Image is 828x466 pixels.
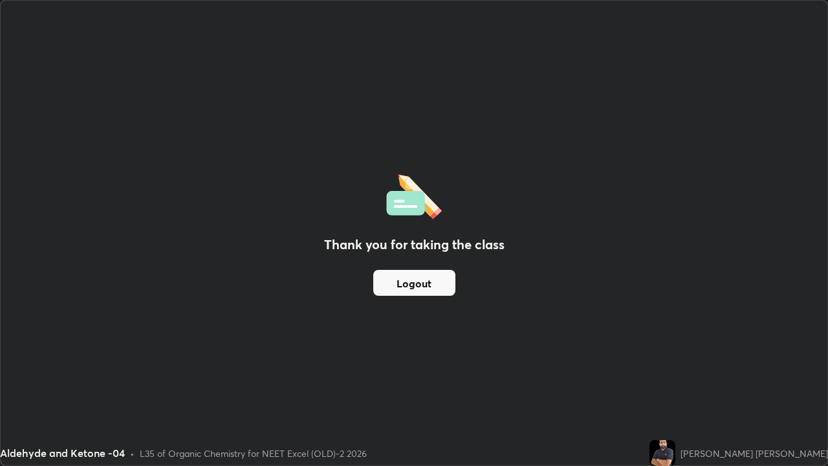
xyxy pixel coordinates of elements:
[386,170,442,219] img: offlineFeedback.1438e8b3.svg
[130,447,135,460] div: •
[324,235,505,254] h2: Thank you for taking the class
[140,447,367,460] div: L35 of Organic Chemistry for NEET Excel (OLD)-2 2026
[681,447,828,460] div: [PERSON_NAME] [PERSON_NAME]
[373,270,455,296] button: Logout
[649,440,675,466] img: 573870bdf5f84befacbc5ccc64f4209c.jpg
